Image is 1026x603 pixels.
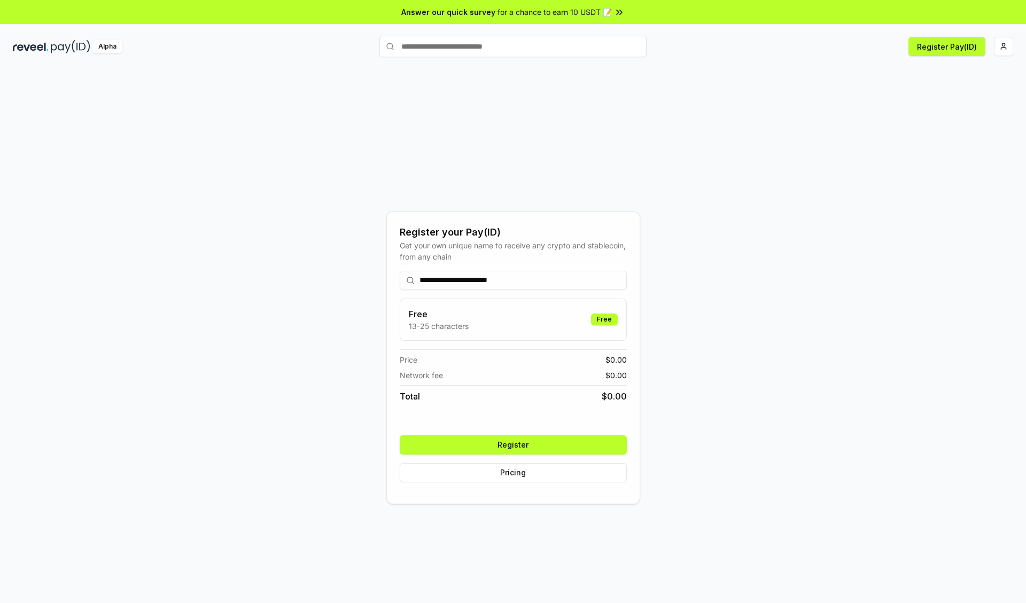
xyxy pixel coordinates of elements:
[400,435,627,455] button: Register
[602,390,627,403] span: $ 0.00
[409,308,469,320] h3: Free
[605,354,627,365] span: $ 0.00
[400,390,420,403] span: Total
[400,225,627,240] div: Register your Pay(ID)
[400,370,443,381] span: Network fee
[498,6,612,18] span: for a chance to earn 10 USDT 📝
[591,314,618,325] div: Free
[409,320,469,332] p: 13-25 characters
[400,354,417,365] span: Price
[92,40,122,53] div: Alpha
[13,40,49,53] img: reveel_dark
[400,240,627,262] div: Get your own unique name to receive any crypto and stablecoin, from any chain
[401,6,495,18] span: Answer our quick survey
[400,463,627,482] button: Pricing
[605,370,627,381] span: $ 0.00
[908,37,985,56] button: Register Pay(ID)
[51,40,90,53] img: pay_id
